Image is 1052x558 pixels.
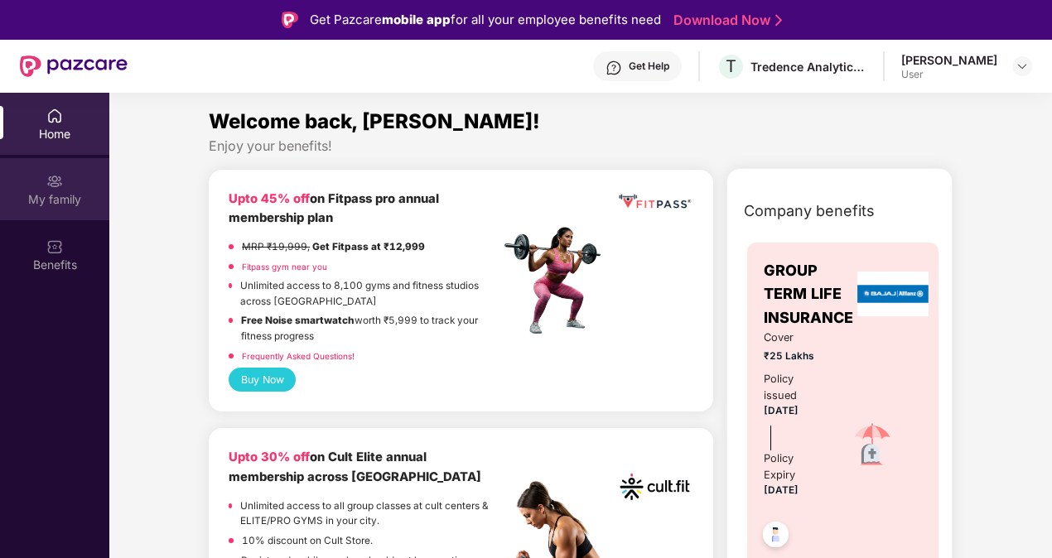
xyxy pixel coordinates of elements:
[242,351,355,361] a: Frequently Asked Questions!
[46,108,63,124] img: svg+xml;base64,PHN2ZyBpZD0iSG9tZSIgeG1sbnM9Imh0dHA6Ly93d3cudzMub3JnLzIwMDAvc3ZnIiB3aWR0aD0iMjAiIG...
[241,313,499,344] p: worth ₹5,999 to track your fitness progress
[499,223,615,339] img: fpp.png
[209,109,540,133] span: Welcome back, [PERSON_NAME]!
[843,416,901,474] img: icon
[310,10,661,30] div: Get Pazcare for all your employee benefits need
[282,12,298,28] img: Logo
[764,371,823,404] div: Policy issued
[229,368,296,392] button: Buy Now
[229,450,481,483] b: on Cult Elite annual membership across [GEOGRAPHIC_DATA]
[20,55,128,77] img: New Pazcare Logo
[764,484,799,496] span: [DATE]
[1016,60,1029,73] img: svg+xml;base64,PHN2ZyBpZD0iRHJvcGRvd24tMzJ4MzIiIHhtbG5zPSJodHRwOi8vd3d3LnczLm9yZy8yMDAwL3N2ZyIgd2...
[755,517,796,557] img: svg+xml;base64,PHN2ZyB4bWxucz0iaHR0cDovL3d3dy53My5vcmcvMjAwMC9zdmciIHdpZHRoPSI0OC45NDMiIGhlaWdodD...
[764,450,823,483] div: Policy Expiry
[242,262,327,272] a: Fitpass gym near you
[764,405,799,416] span: [DATE]
[629,60,669,73] div: Get Help
[242,533,373,549] p: 10% discount on Cult Store.
[744,200,875,223] span: Company benefits
[382,12,451,27] strong: mobile app
[857,272,929,316] img: insurerLogo
[726,56,736,76] span: T
[46,238,63,255] img: svg+xml;base64,PHN2ZyBpZD0iQmVuZWZpdHMiIHhtbG5zPSJodHRwOi8vd3d3LnczLm9yZy8yMDAwL3N2ZyIgd2lkdGg9Ij...
[764,259,853,330] span: GROUP TERM LIFE INSURANCE
[606,60,622,76] img: svg+xml;base64,PHN2ZyBpZD0iSGVscC0zMngzMiIgeG1sbnM9Imh0dHA6Ly93d3cudzMub3JnLzIwMDAvc3ZnIiB3aWR0aD...
[240,278,499,309] p: Unlimited access to 8,100 gyms and fitness studios across [GEOGRAPHIC_DATA]
[901,68,997,81] div: User
[229,450,310,464] b: Upto 30% off
[616,448,694,526] img: cult.png
[229,191,439,225] b: on Fitpass pro annual membership plan
[240,498,499,529] p: Unlimited access to all group classes at cult centers & ELITE/PRO GYMS in your city.
[775,12,782,29] img: Stroke
[241,315,355,326] strong: Free Noise smartwatch
[46,173,63,190] img: svg+xml;base64,PHN2ZyB3aWR0aD0iMjAiIGhlaWdodD0iMjAiIHZpZXdCb3g9IjAgMCAyMCAyMCIgZmlsbD0ibm9uZSIgeG...
[229,191,310,206] b: Upto 45% off
[242,241,310,253] del: MRP ₹19,999,
[901,52,997,68] div: [PERSON_NAME]
[750,59,866,75] div: Tredence Analytics Solutions Private Limited
[312,241,425,253] strong: Get Fitpass at ₹12,999
[616,190,694,214] img: fppp.png
[673,12,777,29] a: Download Now
[209,137,953,155] div: Enjoy your benefits!
[764,349,823,364] span: ₹25 Lakhs
[764,330,823,346] span: Cover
